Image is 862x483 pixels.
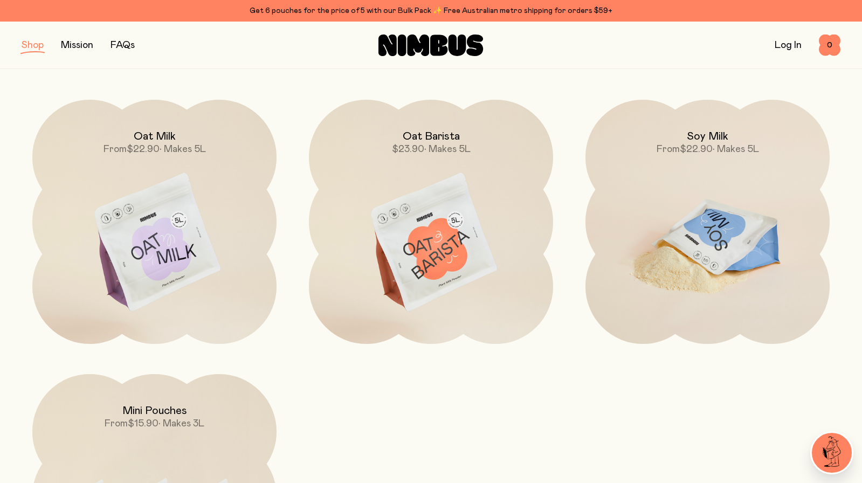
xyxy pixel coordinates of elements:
[309,100,553,344] a: Oat Barista$23.90• Makes 5L
[122,404,187,417] h2: Mini Pouches
[424,144,471,154] span: • Makes 5L
[104,144,127,154] span: From
[687,130,728,143] h2: Soy Milk
[22,4,840,17] div: Get 6 pouches for the price of 5 with our Bulk Pack ✨ Free Australian metro shipping for orders $59+
[134,130,176,143] h2: Oat Milk
[128,419,158,429] span: $15.90
[775,40,802,50] a: Log In
[160,144,206,154] span: • Makes 5L
[32,100,277,344] a: Oat MilkFrom$22.90• Makes 5L
[680,144,713,154] span: $22.90
[61,40,93,50] a: Mission
[392,144,424,154] span: $23.90
[158,419,204,429] span: • Makes 3L
[403,130,460,143] h2: Oat Barista
[657,144,680,154] span: From
[812,433,852,473] img: agent
[111,40,135,50] a: FAQs
[127,144,160,154] span: $22.90
[713,144,759,154] span: • Makes 5L
[819,34,840,56] button: 0
[105,419,128,429] span: From
[585,100,830,344] a: Soy MilkFrom$22.90• Makes 5L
